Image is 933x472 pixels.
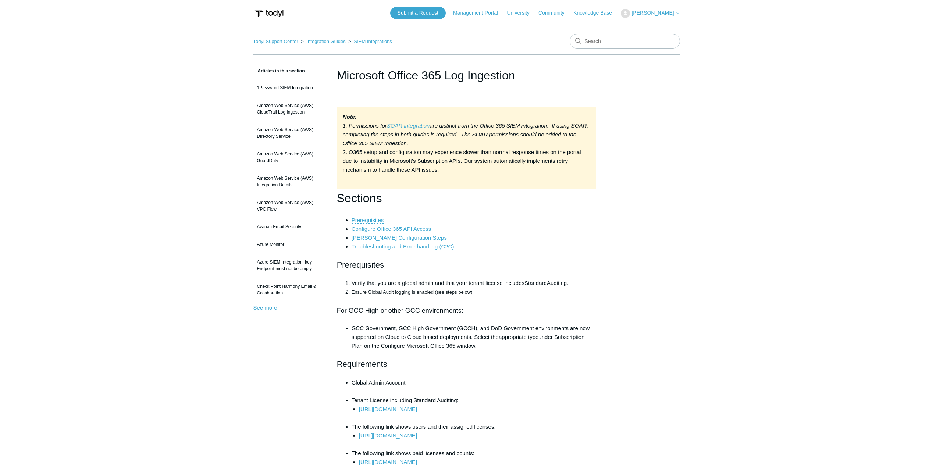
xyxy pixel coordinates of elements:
a: Community [538,9,572,17]
a: See more [253,304,277,311]
strong: Note: [343,114,357,120]
span: appropriate type [499,334,538,340]
li: Global Admin Account [352,378,597,396]
span: . [567,280,568,286]
span: Auditing [547,280,567,286]
span: Articles in this section [253,68,305,74]
button: [PERSON_NAME] [621,9,680,18]
span: Verify that you are a global admin and that your tenant license includes [352,280,524,286]
li: SIEM Integrations [347,39,392,44]
span: For GCC High or other GCC environments: [337,307,463,314]
img: Todyl Support Center Help Center home page [253,7,285,20]
a: 1Password SIEM Integration [253,81,326,95]
a: Knowledge Base [573,9,619,17]
h2: Prerequisites [337,258,597,271]
a: Amazon Web Service (AWS) VPC Flow [253,196,326,216]
a: [URL][DOMAIN_NAME] [359,406,417,412]
span: Ensure Global Audit logging is enabled (see steps below). [352,289,474,295]
a: Configure Office 365 API Access [352,226,431,232]
a: Amazon Web Service (AWS) Directory Service [253,123,326,143]
li: Tenant License including Standard Auditing: [352,396,597,422]
a: Todyl Support Center [253,39,298,44]
a: SIEM Integrations [354,39,392,44]
li: The following link shows users and their assigned licenses: [352,422,597,449]
a: Prerequisites [352,217,384,224]
a: Azure SIEM Integration: key Endpoint must not be empty [253,255,326,276]
em: are distinct from the Office 365 SIEM integration. If using SOAR, completing the steps in both gu... [343,122,588,146]
h1: Microsoft Office 365 Log Ingestion [337,67,597,84]
a: Submit a Request [390,7,446,19]
a: University [507,9,537,17]
em: 1. Permissions for [343,122,387,129]
a: Avanan Email Security [253,220,326,234]
a: Troubleshooting and Error handling (C2C) [352,243,454,250]
a: [URL][DOMAIN_NAME] [359,459,417,465]
a: Management Portal [453,9,505,17]
a: [PERSON_NAME] Configuration Steps [352,235,447,241]
span: [PERSON_NAME] [631,10,674,16]
a: Amazon Web Service (AWS) GuardDuty [253,147,326,168]
input: Search [570,34,680,49]
span: GCC Government, GCC High Government (GCCH), and DoD Government environments are now supported on ... [352,325,590,340]
a: Amazon Web Service (AWS) Integration Details [253,171,326,192]
li: Todyl Support Center [253,39,300,44]
h2: Requirements [337,358,597,371]
h1: Sections [337,189,597,208]
a: SOAR integration [387,122,430,129]
div: 2. O365 setup and configuration may experience slower than normal response times on the portal du... [337,107,597,189]
a: Integration Guides [306,39,345,44]
li: Integration Guides [299,39,347,44]
a: Azure Monitor [253,237,326,251]
a: Amazon Web Service (AWS) CloudTrail Log Ingestion [253,99,326,119]
a: [URL][DOMAIN_NAME] [359,432,417,439]
a: Check Point Harmony Email & Collaboration [253,279,326,300]
span: Standard [524,280,547,286]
